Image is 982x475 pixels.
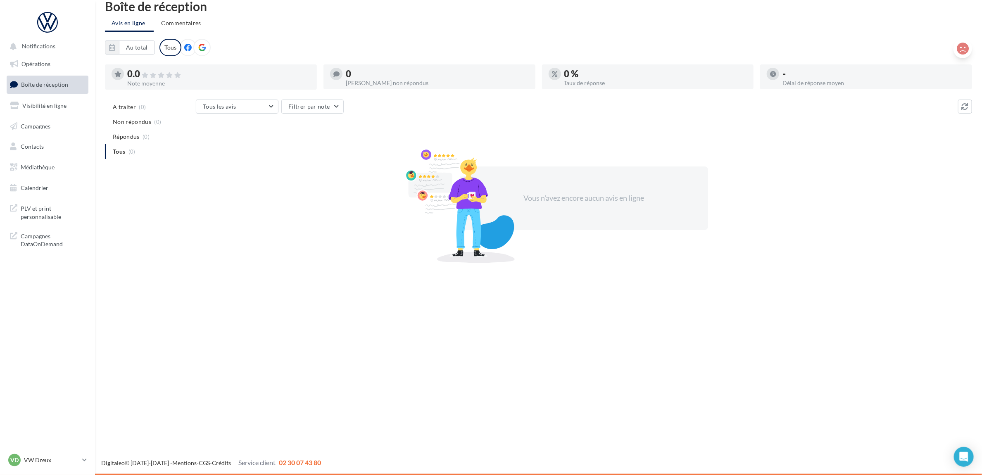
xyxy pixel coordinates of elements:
a: CGS [199,459,210,466]
span: Médiathèque [21,164,55,171]
a: Médiathèque [5,159,90,176]
span: PLV et print personnalisable [21,203,85,221]
span: Campagnes DataOnDemand [21,230,85,248]
button: Au total [119,40,155,55]
span: Non répondus [113,118,151,126]
a: Digitaleo [101,459,125,466]
span: (0) [143,133,150,140]
a: Mentions [172,459,197,466]
div: Note moyenne [127,81,310,86]
span: A traiter [113,103,136,111]
a: Visibilité en ligne [5,97,90,114]
span: (0) [139,104,146,110]
a: Boîte de réception [5,76,90,93]
div: [PERSON_NAME] non répondus [346,80,529,86]
div: Open Intercom Messenger [954,447,974,467]
div: - [782,69,965,78]
span: Commentaires [162,19,201,27]
span: Tous les avis [203,103,236,110]
div: Tous [159,39,181,56]
span: VD [10,456,19,464]
button: Filtrer par note [281,100,344,114]
span: Répondus [113,133,140,141]
a: Campagnes DataOnDemand [5,227,90,252]
a: Calendrier [5,179,90,197]
a: Crédits [212,459,231,466]
span: Campagnes [21,122,50,129]
p: VW Dreux [24,456,79,464]
span: Visibilité en ligne [22,102,67,109]
span: (0) [155,119,162,125]
a: VD VW Dreux [7,452,88,468]
span: Service client [238,458,276,466]
a: PLV et print personnalisable [5,199,90,224]
span: 02 30 07 43 80 [279,458,321,466]
button: Au total [105,40,155,55]
a: Campagnes [5,118,90,135]
span: Notifications [22,43,55,50]
span: © [DATE]-[DATE] - - - [101,459,321,466]
span: Contacts [21,143,44,150]
a: Contacts [5,138,90,155]
div: Vous n'avez encore aucun avis en ligne [513,193,655,204]
button: Tous les avis [196,100,278,114]
span: Opérations [21,60,50,67]
div: Délai de réponse moyen [782,80,965,86]
div: 0 [346,69,529,78]
div: Taux de réponse [564,80,747,86]
span: Boîte de réception [21,81,68,88]
div: 0.0 [127,69,310,79]
span: Calendrier [21,184,48,191]
div: 0 % [564,69,747,78]
a: Opérations [5,55,90,73]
